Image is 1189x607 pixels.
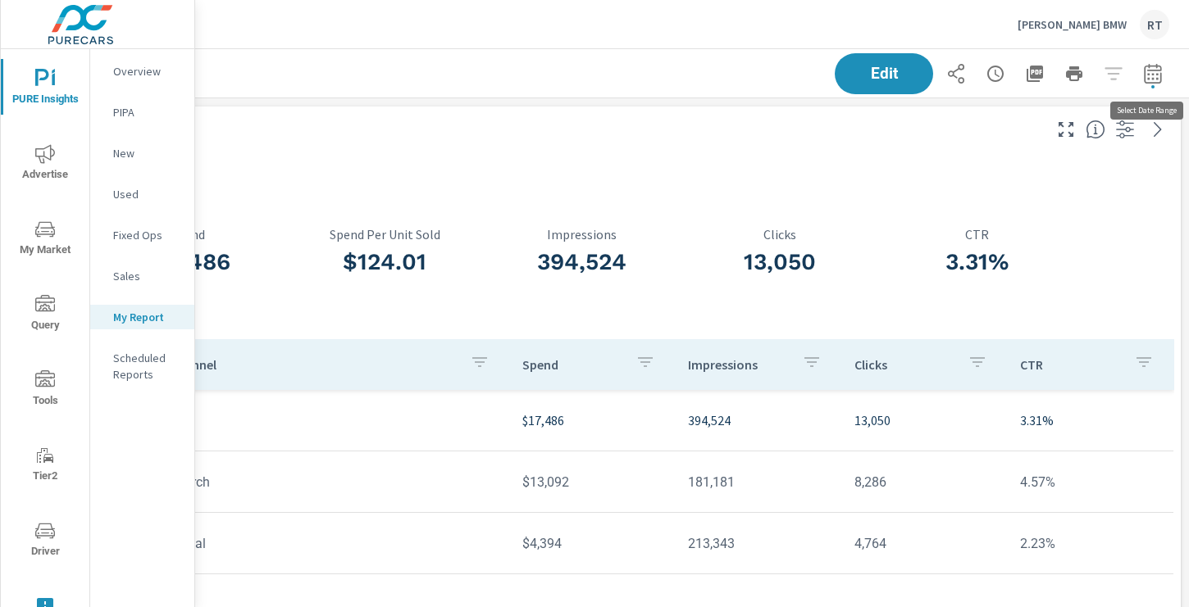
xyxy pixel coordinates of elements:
[1007,523,1173,564] td: 2.23%
[157,461,509,503] td: Search
[170,356,457,373] p: Channel
[1145,116,1171,143] a: See more details in report
[681,227,878,242] p: Clicks
[90,264,194,288] div: Sales
[90,59,194,84] div: Overview
[878,227,1076,242] p: CTR
[6,370,84,410] span: Tools
[90,141,194,165] div: New
[675,523,841,564] td: 213,343
[688,356,789,373] p: Impressions
[6,295,84,335] span: Query
[1007,461,1173,503] td: 4.57%
[286,227,484,242] p: Spend Per Unit Sold
[841,523,1008,564] td: 4,764
[681,248,878,276] h3: 13,050
[113,227,181,243] p: Fixed Ops
[6,220,84,260] span: My Market
[484,248,681,276] h3: 394,524
[6,446,84,486] span: Tier2
[509,461,676,503] td: $13,092
[90,100,194,125] div: PIPA
[157,523,509,564] td: Social
[113,309,181,325] p: My Report
[113,268,181,284] p: Sales
[113,104,181,120] p: PIPA
[1058,57,1091,90] button: Print Report
[509,523,676,564] td: $4,394
[1140,10,1169,39] div: RT
[90,182,194,206] div: Used
[522,356,623,373] p: Spend
[688,410,828,430] p: 394,524
[675,461,841,503] td: 181,181
[90,305,194,329] div: My Report
[113,63,181,79] p: Overview
[90,346,194,387] div: Scheduled Reports
[6,144,84,184] span: Advertise
[113,145,181,161] p: New
[113,350,181,383] p: Scheduled Reports
[1086,120,1105,139] span: Understand performance metrics over the selected time range.
[878,248,1076,276] h3: 3.31%
[286,248,484,276] h3: $124.01
[1018,17,1127,32] p: [PERSON_NAME] BMW
[90,223,194,247] div: Fixed Ops
[6,521,84,561] span: Driver
[835,53,933,94] button: Edit
[484,227,681,242] p: Impressions
[854,410,995,430] p: 13,050
[841,461,1008,503] td: 8,286
[1053,116,1079,143] button: Make Fullscreen
[522,410,663,430] p: $17,486
[1020,356,1121,373] p: CTR
[1020,410,1160,430] p: 3.31%
[940,57,973,90] button: Share Report
[113,186,181,202] p: Used
[854,356,955,373] p: Clicks
[1018,57,1051,90] button: "Export Report to PDF"
[851,66,917,81] span: Edit
[6,69,84,109] span: PURE Insights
